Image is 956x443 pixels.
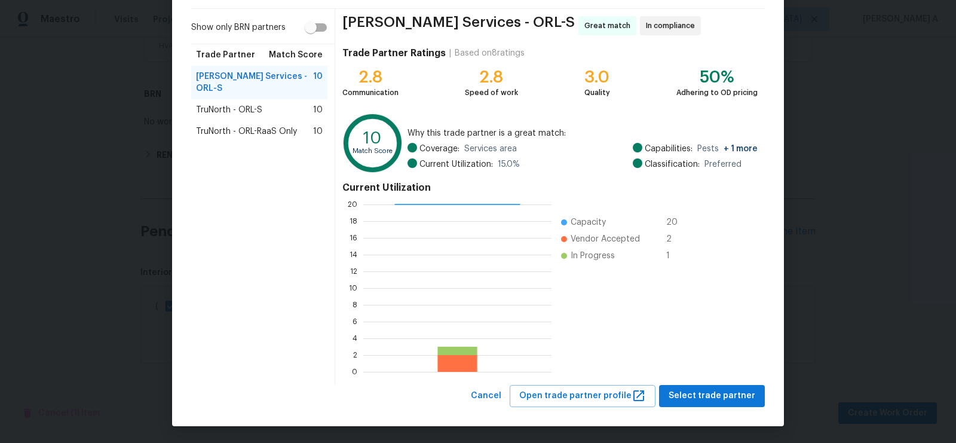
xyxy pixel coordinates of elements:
[510,385,655,407] button: Open trade partner profile
[676,87,758,99] div: Adhering to OD pricing
[669,389,755,404] span: Select trade partner
[704,158,741,170] span: Preferred
[407,127,758,139] span: Why this trade partner is a great match:
[571,250,615,262] span: In Progress
[584,20,635,32] span: Great match
[342,71,399,83] div: 2.8
[349,285,357,292] text: 10
[697,143,758,155] span: Pests
[363,130,382,146] text: 10
[350,251,357,258] text: 14
[342,16,575,35] span: [PERSON_NAME] Services - ORL-S
[353,301,357,308] text: 8
[353,318,357,325] text: 6
[348,201,357,208] text: 20
[464,143,517,155] span: Services area
[519,389,646,404] span: Open trade partner profile
[659,385,765,407] button: Select trade partner
[676,71,758,83] div: 50%
[645,143,693,155] span: Capabilities:
[269,49,323,61] span: Match Score
[350,218,357,225] text: 18
[645,158,700,170] span: Classification:
[350,268,357,275] text: 12
[471,389,501,404] span: Cancel
[455,47,525,59] div: Based on 8 ratings
[353,335,357,342] text: 4
[196,126,297,138] span: TruNorth - ORL-RaaS Only
[584,71,610,83] div: 3.0
[646,20,700,32] span: In compliance
[465,71,518,83] div: 2.8
[571,233,640,245] span: Vendor Accepted
[666,250,685,262] span: 1
[724,145,758,153] span: + 1 more
[571,216,606,228] span: Capacity
[353,148,393,154] text: Match Score
[191,22,286,34] span: Show only BRN partners
[313,104,323,116] span: 10
[666,233,685,245] span: 2
[196,104,262,116] span: TruNorth - ORL-S
[466,385,506,407] button: Cancel
[498,158,520,170] span: 15.0 %
[350,234,357,242] text: 16
[419,158,493,170] span: Current Utilization:
[352,368,357,375] text: 0
[353,352,357,359] text: 2
[342,87,399,99] div: Communication
[465,87,518,99] div: Speed of work
[313,71,323,94] span: 10
[196,71,313,94] span: [PERSON_NAME] Services - ORL-S
[342,182,758,194] h4: Current Utilization
[446,47,455,59] div: |
[584,87,610,99] div: Quality
[196,49,255,61] span: Trade Partner
[419,143,459,155] span: Coverage:
[666,216,685,228] span: 20
[342,47,446,59] h4: Trade Partner Ratings
[313,126,323,138] span: 10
